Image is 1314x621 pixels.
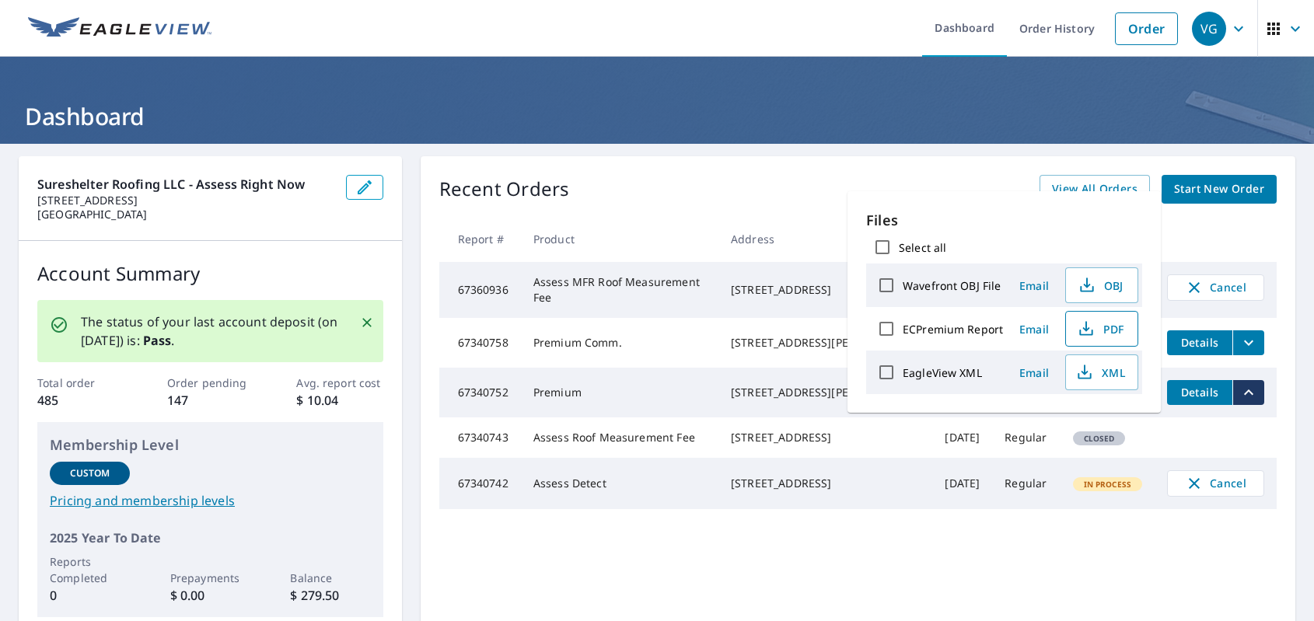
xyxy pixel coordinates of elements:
p: $ 279.50 [290,586,370,605]
td: Premium Comm. [521,318,718,368]
td: 67340742 [439,458,521,509]
p: 0 [50,586,130,605]
div: [STREET_ADDRESS][PERSON_NAME] [731,335,920,351]
label: Select all [899,240,946,255]
p: [GEOGRAPHIC_DATA] [37,208,334,222]
div: [STREET_ADDRESS] [731,476,920,491]
span: XML [1075,363,1125,382]
td: Premium [521,368,718,417]
p: Prepayments [170,570,250,586]
button: Cancel [1167,274,1264,301]
td: Regular [992,417,1060,458]
p: Files [866,210,1142,231]
span: Email [1015,322,1053,337]
td: Assess MFR Roof Measurement Fee [521,262,718,318]
button: OBJ [1065,267,1138,303]
span: In Process [1075,479,1141,490]
td: Assess Detect [521,458,718,509]
button: filesDropdownBtn-67340758 [1232,330,1264,355]
button: Email [1009,361,1059,385]
p: Balance [290,570,370,586]
a: Pricing and membership levels [50,491,371,510]
p: Avg. report cost [296,375,383,391]
img: EV Logo [28,17,211,40]
p: Custom [70,466,110,480]
p: [STREET_ADDRESS] [37,194,334,208]
button: detailsBtn-67340752 [1167,380,1232,405]
td: 67340743 [439,417,521,458]
div: [STREET_ADDRESS] [731,430,920,445]
th: Product [521,216,718,262]
span: Details [1176,335,1223,350]
td: [DATE] [932,458,992,509]
button: Cancel [1167,470,1264,497]
label: EagleView XML [903,365,982,380]
th: Report # [439,216,521,262]
td: 67340752 [439,368,521,417]
p: Order pending [167,375,253,391]
p: 147 [167,391,253,410]
p: Sureshelter Roofing LLC - Assess Right Now [37,175,334,194]
p: Account Summary [37,260,383,288]
a: View All Orders [1040,175,1150,204]
button: Email [1009,317,1059,341]
td: Regular [992,458,1060,509]
span: Details [1176,385,1223,399]
div: VG [1192,12,1226,46]
span: Cancel [1183,278,1248,297]
span: Email [1015,278,1053,293]
div: [STREET_ADDRESS] [731,282,920,298]
p: Total order [37,375,124,391]
p: The status of your last account deposit (on [DATE]) is: . [81,312,341,350]
span: PDF [1075,319,1125,338]
p: 2025 Year To Date [50,529,371,547]
span: OBJ [1075,276,1125,295]
button: Email [1009,274,1059,298]
b: Pass [143,332,172,349]
button: detailsBtn-67340758 [1167,330,1232,355]
span: Start New Order [1174,180,1264,199]
button: filesDropdownBtn-67340752 [1232,380,1264,405]
button: PDF [1065,311,1138,347]
a: Order [1115,12,1178,45]
a: Start New Order [1162,175,1277,204]
td: 67360936 [439,262,521,318]
p: $ 10.04 [296,391,383,410]
label: ECPremium Report [903,322,1003,337]
span: Closed [1075,433,1124,444]
h1: Dashboard [19,100,1295,132]
p: 485 [37,391,124,410]
span: Cancel [1183,474,1248,493]
td: 67340758 [439,318,521,368]
p: Reports Completed [50,553,130,586]
p: Recent Orders [439,175,570,204]
p: $ 0.00 [170,586,250,605]
div: [STREET_ADDRESS][PERSON_NAME] [731,385,920,400]
span: View All Orders [1052,180,1138,199]
button: XML [1065,354,1138,390]
th: Address [718,216,932,262]
label: Wavefront OBJ File [903,278,1001,293]
td: Assess Roof Measurement Fee [521,417,718,458]
p: Membership Level [50,434,371,455]
button: Close [357,312,377,333]
span: Email [1015,365,1053,380]
td: [DATE] [932,417,992,458]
